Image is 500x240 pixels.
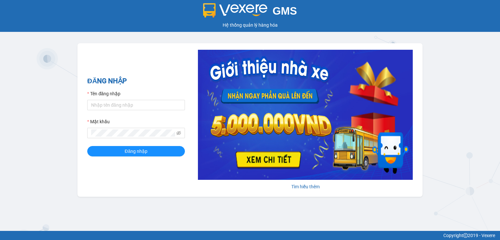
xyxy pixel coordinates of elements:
[176,131,181,135] span: eye-invisible
[198,50,413,180] img: banner-0
[272,5,297,17] span: GMS
[87,76,185,87] h2: ĐĂNG NHẬP
[87,118,110,125] label: Mật khẩu
[87,100,185,110] input: Tên đăng nhập
[87,90,120,97] label: Tên đăng nhập
[5,232,495,239] div: Copyright 2019 - Vexere
[2,21,498,29] div: Hệ thống quản lý hàng hóa
[203,10,297,15] a: GMS
[463,233,468,238] span: copyright
[203,3,268,18] img: logo 2
[91,129,175,137] input: Mật khẩu
[198,183,413,190] div: Tìm hiểu thêm
[125,148,147,155] span: Đăng nhập
[87,146,185,156] button: Đăng nhập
